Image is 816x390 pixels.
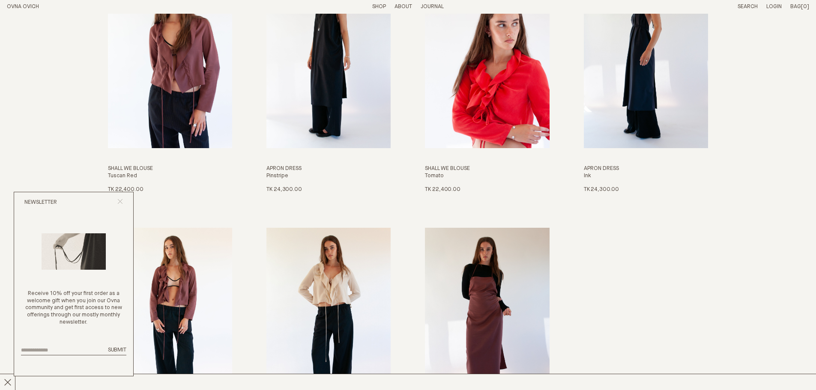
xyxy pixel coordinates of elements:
[766,4,782,9] a: Login
[372,4,386,9] a: Shop
[24,199,57,206] h2: Newsletter
[117,199,123,207] button: Close popup
[108,186,143,194] p: Tk 22,400.00
[738,4,758,9] a: Search
[266,173,391,180] h4: Pinstripe
[395,3,412,11] summary: About
[425,165,549,173] h3: Shall We Blouse
[584,186,619,194] p: Tk 24,300.00
[108,347,126,354] button: Submit
[266,165,391,173] h3: Apron Dress
[108,173,232,180] h4: Tuscan Red
[421,4,444,9] a: Journal
[21,290,126,326] p: Receive 10% off your first order as a welcome gift when you join our Ovna community and get first...
[584,165,708,173] h3: Apron Dress
[108,347,126,353] span: Submit
[425,186,460,194] p: Tk 22,400.00
[266,186,302,194] p: Tk 24,300.00
[7,4,39,9] a: Home
[584,173,708,180] h4: Ink
[108,165,232,173] h3: Shall We Blouse
[790,4,801,9] span: Bag
[801,4,809,9] span: [0]
[425,173,549,180] h4: Tomato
